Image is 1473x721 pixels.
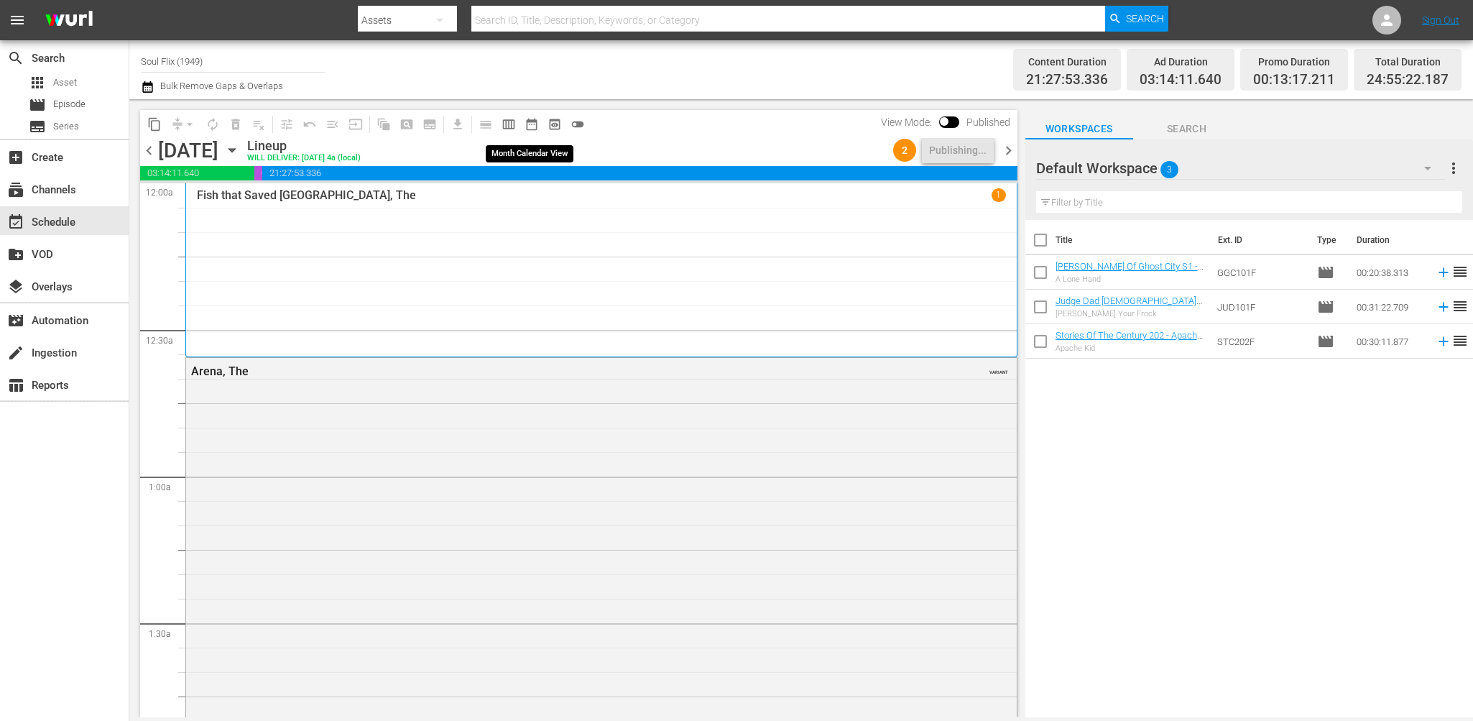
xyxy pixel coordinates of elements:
span: toggle_off [571,117,585,132]
span: 03:14:11.640 [1140,72,1222,88]
div: Ad Duration [1140,52,1222,72]
span: chevron_right [999,142,1017,160]
div: Publishing... [929,137,987,163]
td: 00:20:38.313 [1351,255,1430,290]
svg: Add to Schedule [1436,334,1451,349]
span: Episode [1317,333,1334,350]
div: Promo Duration [1253,52,1335,72]
span: Episode [1317,264,1334,281]
span: Bulk Remove Gaps & Overlaps [158,81,283,91]
span: 24 hours Lineup View is OFF [566,113,589,136]
p: Fish that Saved [GEOGRAPHIC_DATA], The [197,188,416,202]
div: WILL DELIVER: [DATE] 4a (local) [247,154,361,163]
span: calendar_view_week_outlined [502,117,516,132]
span: Download as CSV [441,110,469,138]
span: Ingestion [7,344,24,362]
th: Title [1056,220,1210,260]
button: more_vert [1445,151,1462,185]
span: Revert to Primary Episode [298,113,321,136]
span: Customize Events [270,110,298,138]
span: reorder [1451,298,1469,315]
span: chevron_left [140,142,158,160]
td: 00:31:22.709 [1351,290,1430,324]
span: Refresh All Search Blocks [367,110,395,138]
img: ans4CAIJ8jUAAAAAAAAAAAAAAAAAAAAAAAAgQb4GAAAAAAAAAAAAAAAAAAAAAAAAJMjXAAAAAAAAAAAAAAAAAAAAAAAAgAT5G... [34,4,103,37]
span: Select an event to delete [224,113,247,136]
span: Copy Lineup [143,113,166,136]
th: Type [1308,220,1348,260]
span: Workspaces [1025,120,1133,138]
a: [PERSON_NAME] Of Ghost City S1 - 101 A Lone Hand [1056,261,1204,283]
div: Lineup [247,138,361,154]
span: Update Metadata from Key Asset [344,113,367,136]
button: Search [1105,6,1168,32]
span: 21:27:53.336 [1026,72,1108,88]
span: 21:27:53.336 [262,166,1017,180]
div: A Lone Hand [1056,275,1206,284]
span: 3 [1160,155,1178,185]
a: Stories Of The Century 202 - Apache Kid [1056,330,1203,352]
div: [PERSON_NAME] Your Frock [1056,309,1206,318]
span: Search [1133,120,1241,138]
span: Episode [1317,298,1334,316]
span: Asset [29,74,46,91]
span: Week Calendar View [497,113,520,136]
span: content_copy [147,117,162,132]
span: 03:14:11.640 [140,166,254,180]
p: 1 [996,190,1001,200]
span: Channels [7,181,24,198]
span: Schedule [7,213,24,231]
th: Duration [1348,220,1434,260]
span: Search [7,50,24,67]
span: date_range_outlined [525,117,539,132]
a: Sign Out [1422,14,1459,26]
td: JUD101F [1211,290,1311,324]
span: Overlays [7,278,24,295]
svg: Add to Schedule [1436,299,1451,315]
div: Total Duration [1367,52,1449,72]
span: View Backup [543,113,566,136]
span: more_vert [1445,160,1462,177]
div: Apache Kid [1056,344,1206,353]
span: Remove Gaps & Overlaps [166,113,201,136]
span: Clear Lineup [247,113,270,136]
span: Automation [7,312,24,329]
span: Toggle to switch from Published to Draft view. [939,116,949,127]
td: 00:30:11.877 [1351,324,1430,359]
td: GGC101F [1211,255,1311,290]
span: Episode [29,96,46,114]
span: reorder [1451,332,1469,349]
span: preview_outlined [548,117,562,132]
span: Search [1126,6,1164,32]
span: Create [7,149,24,166]
span: Series [29,118,46,135]
th: Ext. ID [1209,220,1308,260]
div: Arena, The [191,364,933,378]
span: Fill episodes with ad slates [321,113,344,136]
a: Judge Dad [DEMOGRAPHIC_DATA] [PERSON_NAME] Your Frock [1056,295,1202,317]
button: Publishing... [922,137,994,163]
div: Default Workspace [1036,148,1446,188]
div: Content Duration [1026,52,1108,72]
span: Day Calendar View [469,110,497,138]
td: STC202F [1211,324,1311,359]
span: Reports [7,377,24,394]
span: View Mode: [874,116,939,128]
span: Published [959,116,1017,128]
div: [DATE] [158,139,218,162]
span: Asset [53,75,77,90]
span: 24:55:22.187 [1367,72,1449,88]
span: Episode [53,97,86,111]
span: Loop Content [201,113,224,136]
span: 00:13:17.211 [1253,72,1335,88]
span: 2 [893,144,916,156]
span: 00:13:17.211 [254,166,262,180]
span: menu [9,12,26,29]
span: Series [53,119,79,134]
span: VOD [7,246,24,263]
svg: Add to Schedule [1436,265,1451,280]
span: VARIANT [989,363,1008,375]
span: reorder [1451,263,1469,280]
